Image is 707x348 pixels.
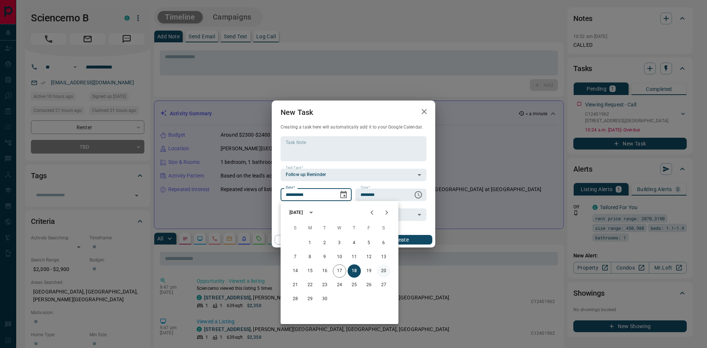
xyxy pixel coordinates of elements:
[305,206,317,219] button: calendar view is open, switch to year view
[348,221,361,236] span: Thursday
[275,235,338,245] button: Cancel
[348,278,361,292] button: 25
[379,205,394,220] button: Next month
[318,221,331,236] span: Tuesday
[333,250,346,264] button: 10
[303,278,317,292] button: 22
[318,278,331,292] button: 23
[303,292,317,306] button: 29
[348,236,361,250] button: 4
[362,264,376,278] button: 19
[272,101,322,124] h2: New Task
[369,235,432,245] button: Create
[362,236,376,250] button: 5
[362,250,376,264] button: 12
[377,264,390,278] button: 20
[318,236,331,250] button: 2
[289,278,302,292] button: 21
[303,264,317,278] button: 15
[377,236,390,250] button: 6
[318,250,331,264] button: 9
[289,209,303,216] div: [DATE]
[336,187,351,202] button: Choose date, selected date is Sep 18, 2025
[303,236,317,250] button: 1
[365,205,379,220] button: Previous month
[362,221,376,236] span: Friday
[318,292,331,306] button: 30
[377,221,390,236] span: Saturday
[281,169,426,181] div: Follow up Reminder
[303,250,317,264] button: 8
[318,264,331,278] button: 16
[281,124,426,130] p: Creating a task here will automatically add it to your Google Calendar.
[333,236,346,250] button: 3
[333,278,346,292] button: 24
[377,250,390,264] button: 13
[289,221,302,236] span: Sunday
[286,185,295,190] label: Date
[333,264,346,278] button: 17
[348,250,361,264] button: 11
[362,278,376,292] button: 26
[377,278,390,292] button: 27
[333,221,346,236] span: Wednesday
[303,221,317,236] span: Monday
[289,292,302,306] button: 28
[289,250,302,264] button: 7
[411,187,426,202] button: Choose time, selected time is 6:00 AM
[286,165,303,170] label: Task Type
[348,264,361,278] button: 18
[360,185,370,190] label: Time
[289,264,302,278] button: 14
